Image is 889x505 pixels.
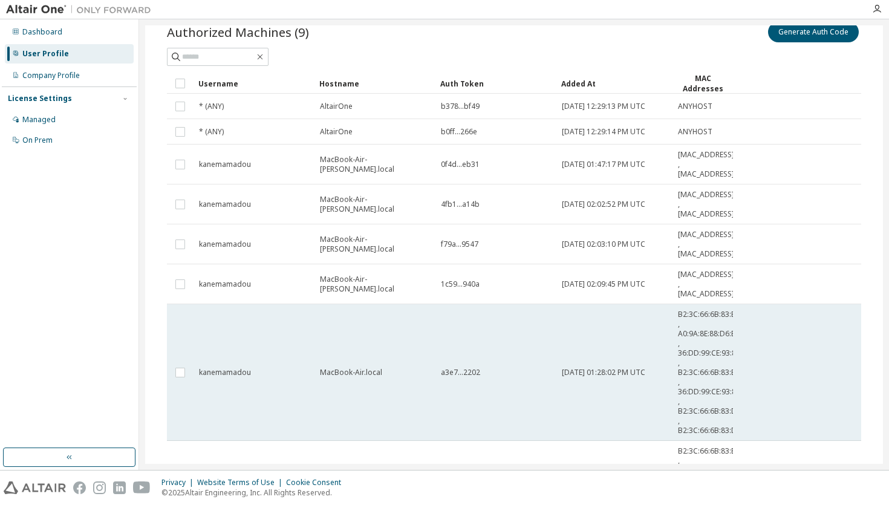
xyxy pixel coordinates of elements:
[678,270,734,299] span: [MAC_ADDRESS] , [MAC_ADDRESS]
[199,160,251,169] span: kanemamadou
[677,73,728,94] div: MAC Addresses
[133,481,151,494] img: youtube.svg
[73,481,86,494] img: facebook.svg
[320,155,430,174] span: MacBook-Air-[PERSON_NAME].local
[198,74,310,93] div: Username
[678,190,734,219] span: [MAC_ADDRESS] , [MAC_ADDRESS]
[199,102,224,111] span: * (ANY)
[113,481,126,494] img: linkedin.svg
[320,127,353,137] span: AltairOne
[562,102,645,111] span: [DATE] 12:29:13 PM UTC
[22,135,53,145] div: On Prem
[22,71,80,80] div: Company Profile
[199,239,251,249] span: kanemamadou
[561,74,668,93] div: Added At
[93,481,106,494] img: instagram.svg
[562,239,645,249] span: [DATE] 02:03:10 PM UTC
[441,279,480,289] span: 1c59...940a
[4,481,66,494] img: altair_logo.svg
[441,239,478,249] span: f79a...9547
[441,102,480,111] span: b378...bf49
[199,200,251,209] span: kanemamadou
[286,478,348,487] div: Cookie Consent
[22,115,56,125] div: Managed
[441,160,480,169] span: 0f4d...eb31
[441,200,480,209] span: 4fb1...a14b
[161,478,197,487] div: Privacy
[199,279,251,289] span: kanemamadou
[678,102,712,111] span: ANYHOST
[320,275,430,294] span: MacBook-Air-[PERSON_NAME].local
[441,127,477,137] span: b0ff...266e
[22,27,62,37] div: Dashboard
[319,74,431,93] div: Hostname
[440,74,552,93] div: Auth Token
[678,230,734,259] span: [MAC_ADDRESS] , [MAC_ADDRESS]
[320,235,430,254] span: MacBook-Air-[PERSON_NAME].local
[8,94,72,103] div: License Settings
[199,127,224,137] span: * (ANY)
[6,4,157,16] img: Altair One
[562,368,645,377] span: [DATE] 01:28:02 PM UTC
[199,368,251,377] span: kanemamadou
[562,127,645,137] span: [DATE] 12:29:14 PM UTC
[678,310,741,435] span: B2:3C:66:6B:83:BA , A0:9A:8E:88:D6:B4 , 36:DD:99:CE:93:84 , B2:3C:66:6B:83:B9 , 36:DD:99:CE:93:80...
[562,279,645,289] span: [DATE] 02:09:45 PM UTC
[678,150,734,179] span: [MAC_ADDRESS] , [MAC_ADDRESS]
[562,200,645,209] span: [DATE] 02:02:52 PM UTC
[320,102,353,111] span: AltairOne
[562,160,645,169] span: [DATE] 01:47:17 PM UTC
[167,24,309,41] span: Authorized Machines (9)
[197,478,286,487] div: Website Terms of Use
[441,368,480,377] span: a3e7...2202
[320,195,430,214] span: MacBook-Air-[PERSON_NAME].local
[678,127,712,137] span: ANYHOST
[161,487,348,498] p: © 2025 Altair Engineering, Inc. All Rights Reserved.
[320,368,382,377] span: MacBook-Air.local
[22,49,69,59] div: User Profile
[768,22,859,42] button: Generate Auth Code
